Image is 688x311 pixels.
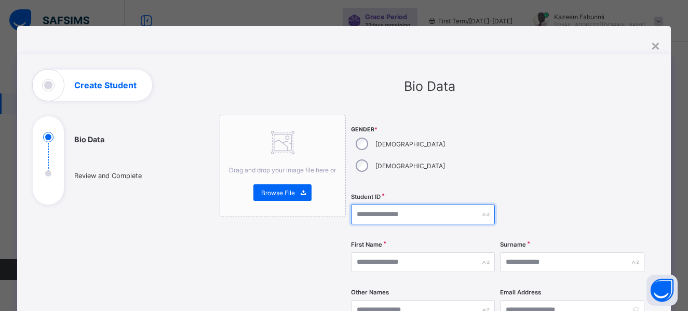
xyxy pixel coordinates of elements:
div: Drag and drop your image file here orBrowse File [220,115,346,217]
label: First Name [351,241,382,248]
label: Surname [500,241,526,248]
label: [DEMOGRAPHIC_DATA] [375,162,445,170]
span: Drag and drop your image file here or [229,166,336,174]
h1: Create Student [74,81,137,89]
span: Browse File [261,189,295,197]
label: [DEMOGRAPHIC_DATA] [375,140,445,148]
div: × [651,36,660,54]
button: Open asap [646,275,678,306]
label: Other Names [351,289,389,296]
label: Student ID [351,193,381,200]
label: Email Address [500,289,541,296]
span: Bio Data [404,78,455,94]
span: Gender [351,126,495,133]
